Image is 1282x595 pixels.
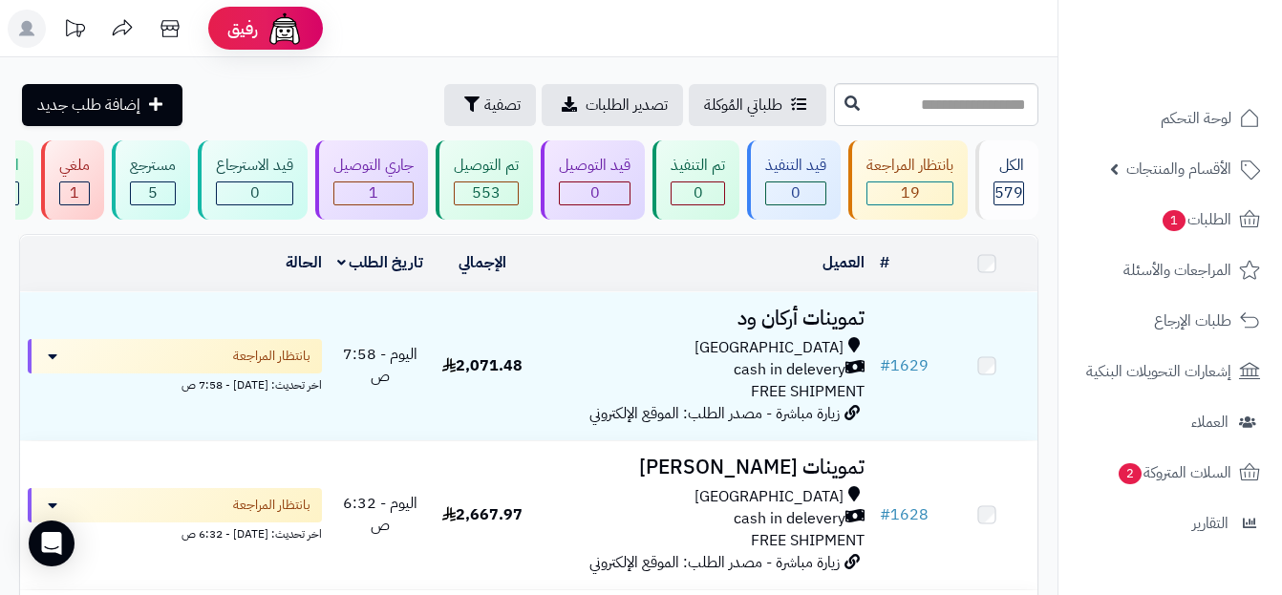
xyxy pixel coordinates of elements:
span: بانتظار المراجعة [233,347,310,366]
span: 5 [148,181,158,204]
span: الأقسام والمنتجات [1126,156,1231,182]
a: تم التنفيذ 0 [649,140,743,220]
button: تصفية [444,84,536,126]
span: الطلبات [1161,206,1231,233]
a: قيد التنفيذ 0 [743,140,844,220]
span: إشعارات التحويلات البنكية [1086,358,1231,385]
span: # [880,503,890,526]
a: #1628 [880,503,929,526]
a: تاريخ الطلب [337,251,424,274]
span: [GEOGRAPHIC_DATA] [694,337,844,359]
a: قيد التوصيل 0 [537,140,649,220]
a: الحالة [286,251,322,274]
a: #1629 [880,354,929,377]
a: جاري التوصيل 1 [311,140,432,220]
span: المراجعات والأسئلة [1123,257,1231,284]
span: 19 [901,181,920,204]
a: السلات المتروكة2 [1070,450,1271,496]
a: العميل [823,251,865,274]
div: قيد التنفيذ [765,155,826,177]
a: طلبات الإرجاع [1070,298,1271,344]
div: اخر تحديث: [DATE] - 6:32 ص [28,522,322,542]
span: لوحة التحكم [1161,105,1231,132]
span: تصدير الطلبات [586,94,668,117]
a: # [880,251,889,274]
div: بانتظار المراجعة [866,155,953,177]
div: 0 [672,182,724,204]
span: تصفية [484,94,521,117]
div: مسترجع [130,155,176,177]
span: 1 [369,181,378,204]
div: اخر تحديث: [DATE] - 7:58 ص [28,373,322,393]
a: طلباتي المُوكلة [689,84,826,126]
a: العملاء [1070,399,1271,445]
span: 2,667.97 [442,503,523,526]
div: 5 [131,182,175,204]
span: 0 [250,181,260,204]
span: 0 [791,181,801,204]
a: التقارير [1070,500,1271,546]
a: مسترجع 5 [108,140,194,220]
span: التقارير [1192,510,1229,537]
span: FREE SHIPMENT [751,529,865,552]
div: جاري التوصيل [333,155,414,177]
div: 0 [560,182,630,204]
span: رفيق [227,17,258,40]
div: 0 [766,182,825,204]
div: Open Intercom Messenger [29,521,75,566]
div: قيد التوصيل [559,155,630,177]
div: 553 [455,182,518,204]
span: 579 [994,181,1023,204]
div: 1 [60,182,89,204]
a: المراجعات والأسئلة [1070,247,1271,293]
img: logo-2.png [1152,49,1264,89]
span: 1 [1163,210,1186,231]
a: قيد الاسترجاع 0 [194,140,311,220]
div: 0 [217,182,292,204]
span: السلات المتروكة [1117,459,1231,486]
div: قيد الاسترجاع [216,155,293,177]
a: إضافة طلب جديد [22,84,182,126]
a: بانتظار المراجعة 19 [844,140,972,220]
a: الطلبات1 [1070,197,1271,243]
span: cash in delevery [734,508,845,530]
span: العملاء [1191,409,1229,436]
a: الإجمالي [459,251,506,274]
span: اليوم - 7:58 ص [343,343,417,388]
h3: تموينات [PERSON_NAME] [541,457,865,478]
span: طلباتي المُوكلة [704,94,782,117]
a: تحديثات المنصة [51,10,98,53]
span: طلبات الإرجاع [1154,308,1231,334]
span: FREE SHIPMENT [751,380,865,403]
a: تصدير الطلبات [542,84,683,126]
span: زيارة مباشرة - مصدر الطلب: الموقع الإلكتروني [589,551,840,574]
span: cash in delevery [734,359,845,381]
div: الكل [994,155,1024,177]
a: الكل579 [972,140,1042,220]
span: 2,071.48 [442,354,523,377]
span: اليوم - 6:32 ص [343,492,417,537]
div: 1 [334,182,413,204]
span: إضافة طلب جديد [37,94,140,117]
span: 1 [70,181,79,204]
span: بانتظار المراجعة [233,496,310,515]
a: تم التوصيل 553 [432,140,537,220]
span: 2 [1119,463,1142,484]
div: تم التوصيل [454,155,519,177]
span: # [880,354,890,377]
div: تم التنفيذ [671,155,725,177]
span: [GEOGRAPHIC_DATA] [694,486,844,508]
img: ai-face.png [266,10,304,48]
span: 0 [694,181,703,204]
span: زيارة مباشرة - مصدر الطلب: الموقع الإلكتروني [589,402,840,425]
a: ملغي 1 [37,140,108,220]
span: 0 [590,181,600,204]
h3: تموينات أركان ود [541,308,865,329]
a: إشعارات التحويلات البنكية [1070,349,1271,394]
a: لوحة التحكم [1070,96,1271,141]
div: ملغي [59,155,90,177]
div: 19 [867,182,952,204]
span: 553 [472,181,501,204]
